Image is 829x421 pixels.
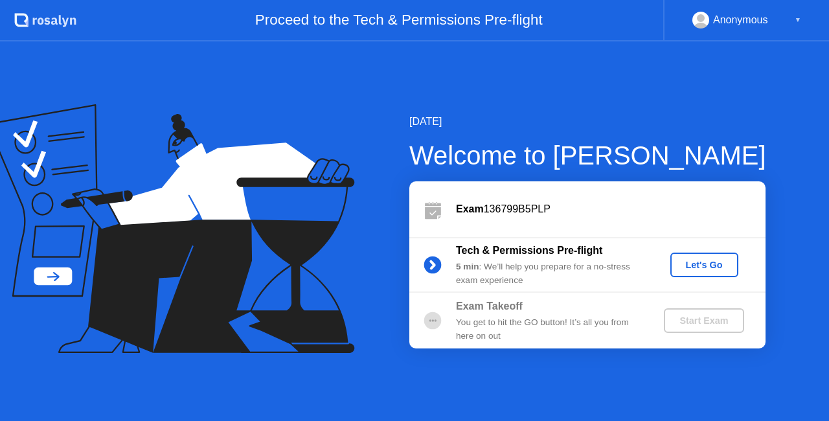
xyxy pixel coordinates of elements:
b: 5 min [456,262,479,271]
div: : We’ll help you prepare for a no-stress exam experience [456,260,642,287]
div: ▼ [795,12,801,28]
div: Welcome to [PERSON_NAME] [409,136,766,175]
div: Start Exam [669,315,738,326]
div: You get to hit the GO button! It’s all you from here on out [456,316,642,343]
b: Exam Takeoff [456,301,523,312]
div: 136799B5PLP [456,201,766,217]
button: Start Exam [664,308,744,333]
div: [DATE] [409,114,766,130]
button: Let's Go [670,253,738,277]
b: Tech & Permissions Pre-flight [456,245,602,256]
div: Let's Go [676,260,733,270]
b: Exam [456,203,484,214]
div: Anonymous [713,12,768,28]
